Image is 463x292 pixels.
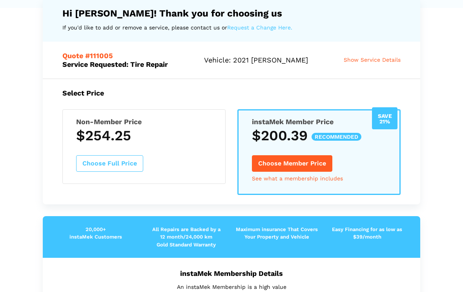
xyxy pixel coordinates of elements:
[55,269,408,277] h5: instaMek Membership Details
[252,118,386,126] h5: instaMek Member Price
[76,118,212,126] h5: Non-Member Price
[62,23,401,33] p: If you'd like to add or remove a service, please contact us or
[344,57,401,63] span: Show Service Details
[62,51,113,60] span: Quote #111005
[76,127,212,144] h3: $254.25
[62,89,401,97] h5: Select Price
[312,133,361,141] span: recommended
[204,56,328,64] h5: Vehicle: 2021 [PERSON_NAME]
[372,107,397,129] div: Save 21%
[231,226,322,241] p: Maximum insurance That Covers Your Property and Vehicle
[62,51,188,68] h5: Service Requested: Tire Repair
[252,176,343,181] a: See what a membership includes
[252,127,386,144] h3: $200.39
[252,155,332,172] button: Choose Member Price
[76,155,143,172] button: Choose Full Price
[322,226,412,241] p: Easy Financing for as low as $39/month
[62,8,401,19] h4: Hi [PERSON_NAME]! Thank you for choosing us
[227,23,292,33] a: Request a Change Here.
[141,226,231,249] p: All Repairs are Backed by a 12 month/24,000 km Gold Standard Warranty
[51,226,141,241] p: 20,000+ instaMek Customers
